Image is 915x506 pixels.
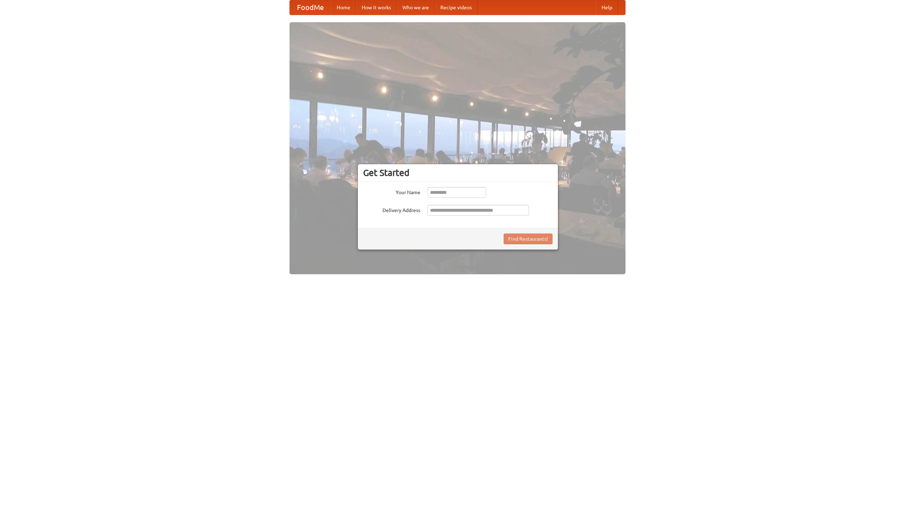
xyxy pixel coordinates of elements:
a: Help [596,0,618,15]
h3: Get Started [363,167,553,178]
label: Delivery Address [363,205,420,214]
a: How it works [356,0,397,15]
a: Recipe videos [435,0,478,15]
a: Who we are [397,0,435,15]
button: Find Restaurants! [504,234,553,244]
a: FoodMe [290,0,331,15]
label: Your Name [363,187,420,196]
a: Home [331,0,356,15]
